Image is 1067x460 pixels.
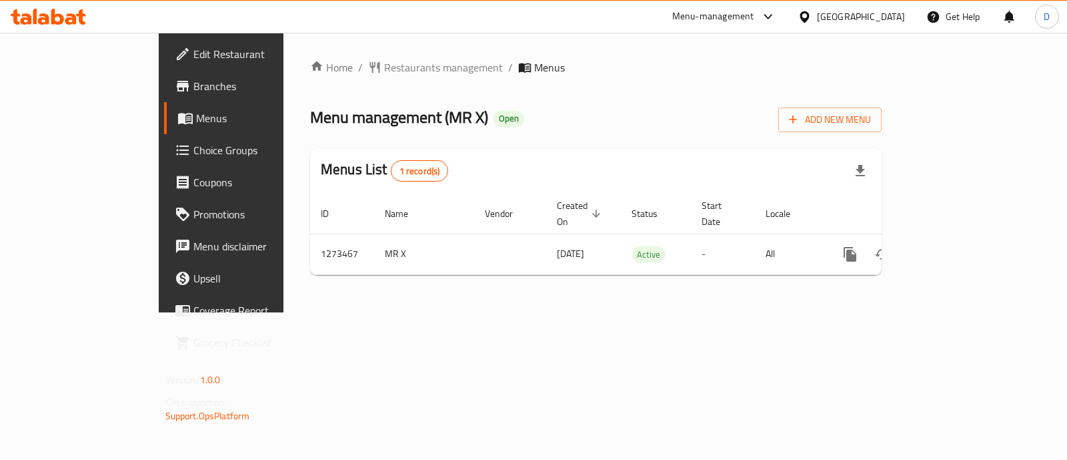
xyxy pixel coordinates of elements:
a: Upsell [164,262,337,294]
button: Change Status [866,238,898,270]
span: Open [493,113,524,124]
span: Menu disclaimer [193,238,326,254]
table: enhanced table [310,194,973,275]
button: more [834,238,866,270]
td: MR X [374,234,474,274]
th: Actions [824,194,973,234]
span: Get support on: [165,394,227,411]
a: Edit Restaurant [164,38,337,70]
a: Restaurants management [368,59,503,75]
span: D [1044,9,1050,24]
span: Branches [193,78,326,94]
a: Promotions [164,198,337,230]
li: / [358,59,363,75]
td: 1273467 [310,234,374,274]
span: ID [321,206,346,222]
h2: Menus List [321,160,448,182]
a: Menu disclaimer [164,230,337,262]
a: Branches [164,70,337,102]
span: [DATE] [557,245,584,262]
a: Choice Groups [164,134,337,166]
div: Active [632,246,666,262]
a: Support.OpsPlatform [165,407,250,425]
span: Menu management ( MR X ) [310,102,488,132]
span: Created On [557,198,605,230]
span: Upsell [193,270,326,286]
span: 1 record(s) [391,165,448,178]
td: All [755,234,824,274]
div: [GEOGRAPHIC_DATA] [817,9,905,24]
span: Grocery Checklist [193,334,326,351]
a: Coupons [164,166,337,198]
span: Coupons [193,174,326,190]
span: Vendor [485,206,530,222]
span: Add New Menu [789,111,871,128]
span: Edit Restaurant [193,46,326,62]
span: Start Date [702,198,739,230]
li: / [508,59,513,75]
span: Status [632,206,675,222]
a: Coverage Report [164,294,337,326]
span: Active [632,247,666,262]
a: Menus [164,102,337,134]
div: Total records count [391,160,449,182]
nav: breadcrumb [310,59,882,75]
span: Coverage Report [193,302,326,318]
a: Grocery Checklist [164,326,337,359]
span: Name [385,206,425,222]
div: Export file [844,155,876,187]
div: Open [493,111,524,127]
span: Choice Groups [193,142,326,158]
div: Menu-management [672,9,754,25]
span: Menus [534,59,565,75]
span: Promotions [193,206,326,222]
span: Version: [165,371,198,389]
span: Restaurants management [384,59,503,75]
span: 1.0.0 [200,371,221,389]
button: Add New Menu [778,107,882,132]
td: - [691,234,755,274]
span: Menus [196,110,326,126]
span: Locale [766,206,808,222]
